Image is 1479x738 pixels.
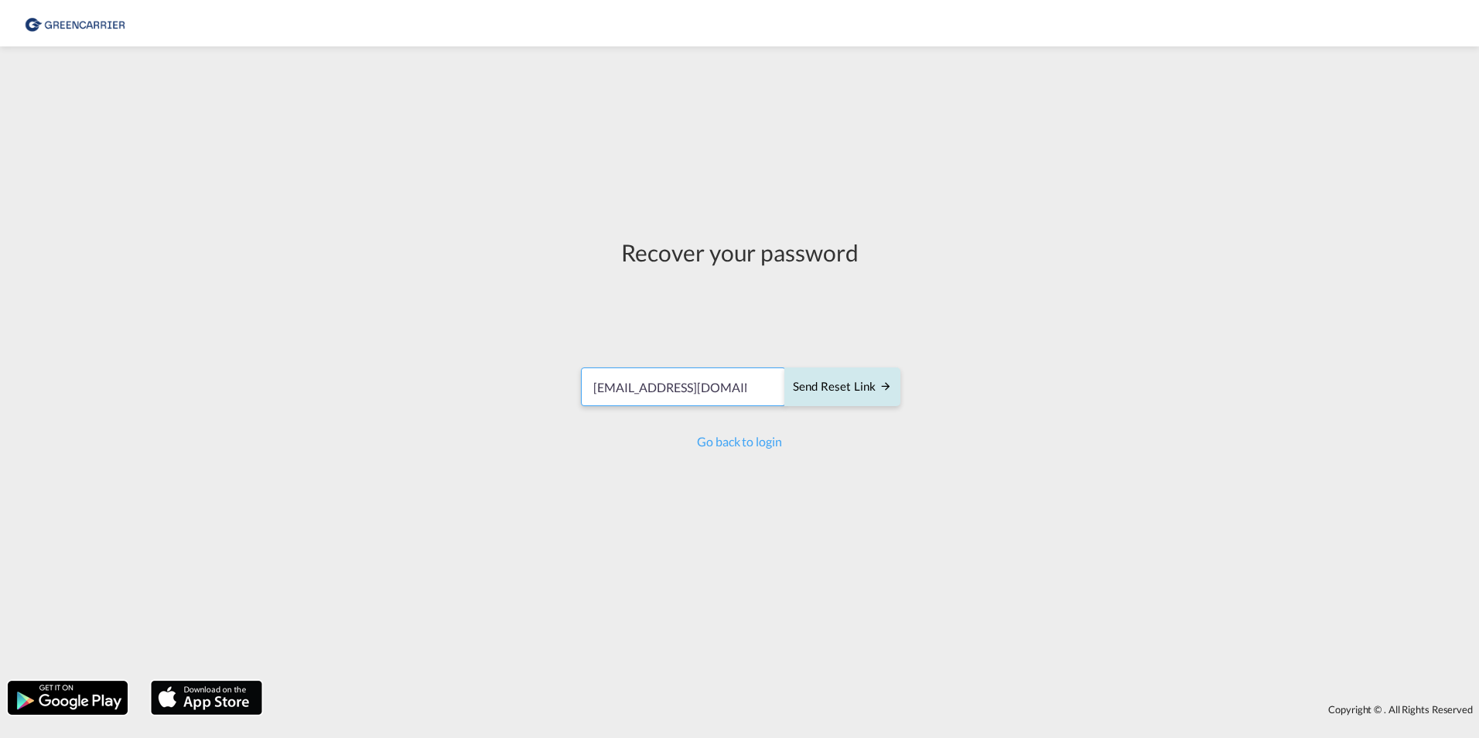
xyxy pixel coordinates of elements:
[697,434,781,449] a: Go back to login
[784,367,900,406] button: SEND RESET LINK
[23,6,128,41] img: d0347a508afe11efaf4841583bf50be4.png
[622,284,857,344] iframe: reCAPTCHA
[149,679,264,716] img: apple.png
[579,236,900,268] div: Recover your password
[270,696,1479,723] div: Copyright © . All Rights Reserved
[581,367,786,406] input: Email
[793,378,892,396] div: Send reset link
[880,380,892,392] md-icon: icon-arrow-right
[6,679,129,716] img: google.png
